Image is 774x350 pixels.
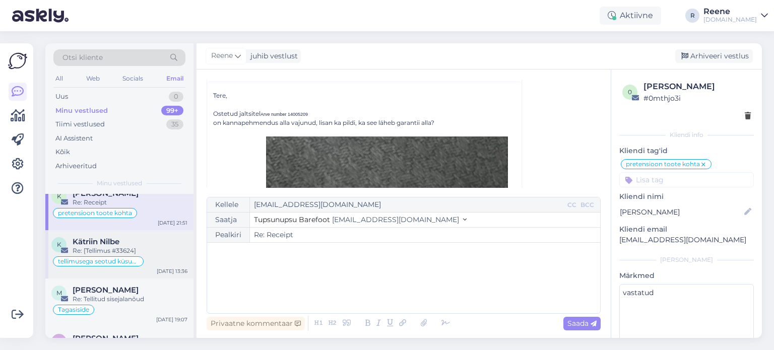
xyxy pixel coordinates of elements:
[164,72,185,85] div: Email
[207,213,250,227] div: Saatja
[619,235,754,245] p: [EMAIL_ADDRESS][DOMAIN_NAME]
[97,179,142,188] span: Minu vestlused
[675,49,753,63] div: Arhiveeri vestlus
[703,16,757,24] div: [DOMAIN_NAME]
[8,51,27,71] img: Askly Logo
[57,241,61,248] span: K
[211,50,233,61] span: Reene
[619,255,754,264] div: [PERSON_NAME]
[565,200,578,209] div: CC
[58,210,132,216] span: pretensioon toote kohta
[207,197,250,212] div: Kellele
[55,161,97,171] div: Arhiveeritud
[57,337,61,345] span: S
[55,92,68,102] div: Uus
[619,172,754,187] input: Lisa tag
[55,133,93,144] div: AI Assistent
[166,119,183,129] div: 35
[567,319,597,328] span: Saada
[578,200,596,209] div: BCC
[643,93,751,104] div: # 0mthjo3i
[207,228,250,242] div: Pealkiri
[58,258,139,264] span: tellimusega seotud küsumus
[55,147,70,157] div: Kõik
[254,215,330,224] span: Tupsunupsu Barefoot
[55,106,108,116] div: Minu vestlused
[158,219,187,227] div: [DATE] 21:51
[73,237,119,246] span: Kätriin Nilbe
[56,289,62,297] span: M
[600,7,661,25] div: Aktiivne
[73,334,139,343] span: Sally Saulep
[619,270,754,281] p: Märkmed
[73,286,139,295] span: Merilyn Paldra
[53,72,65,85] div: All
[73,295,187,304] div: Re: Tellitud sisejalanõud
[161,106,183,116] div: 99+
[261,112,308,117] span: Arve number 14005209
[703,8,768,24] a: Reene[DOMAIN_NAME]
[619,191,754,202] p: Kliendi nimi
[169,92,183,102] div: 0
[250,228,600,242] input: Write subject here...
[626,161,700,167] span: pretensioon toote kohta
[246,51,298,61] div: juhib vestlust
[57,192,61,200] span: K
[619,146,754,156] p: Kliendi tag'id
[685,9,699,23] div: R
[254,215,467,225] button: Tupsunupsu Barefoot [EMAIL_ADDRESS][DOMAIN_NAME]
[620,206,742,218] input: Lisa nimi
[156,316,187,323] div: [DATE] 19:07
[643,81,751,93] div: [PERSON_NAME]
[58,307,89,313] span: Tagasiside
[332,215,459,224] span: [EMAIL_ADDRESS][DOMAIN_NAME]
[213,109,515,118] div: Ostetud jaltsitel
[619,224,754,235] p: Kliendi email
[84,72,102,85] div: Web
[73,198,187,207] div: Re: Receipt
[62,52,103,63] span: Otsi kliente
[207,317,305,330] div: Privaatne kommentaar
[55,119,105,129] div: Tiimi vestlused
[250,197,565,212] input: Recepient...
[120,72,145,85] div: Socials
[157,267,187,275] div: [DATE] 13:36
[628,88,632,96] span: 0
[73,246,187,255] div: Re: [Tellimus #33624]
[619,130,754,139] div: Kliendi info
[213,118,515,127] div: on kannapehmendus alla vajunud, lisan ka pildi, ka see läheb garantii alla?
[703,8,757,16] div: Reene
